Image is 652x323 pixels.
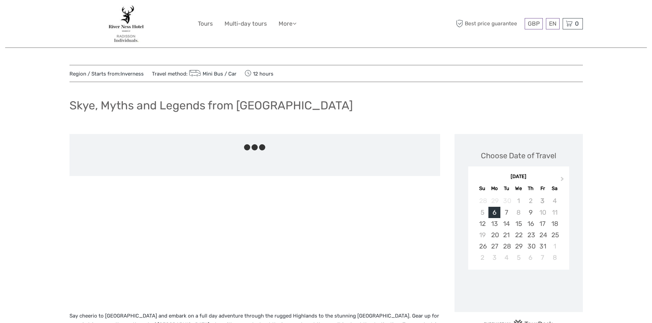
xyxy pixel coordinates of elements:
[245,69,273,78] span: 12 hours
[188,71,237,77] a: Mini Bus / Car
[476,252,488,263] div: Choose Sunday, November 2nd, 2025
[512,229,524,241] div: Choose Wednesday, October 22nd, 2025
[476,207,488,218] div: Not available Sunday, October 5th, 2025
[549,229,561,241] div: Choose Saturday, October 25th, 2025
[549,207,561,218] div: Not available Saturday, October 11th, 2025
[549,184,561,193] div: Sa
[574,20,580,27] span: 0
[512,241,524,252] div: Choose Wednesday, October 29th, 2025
[512,252,524,263] div: Choose Wednesday, November 5th, 2025
[468,173,569,180] div: [DATE]
[108,5,144,42] img: 3291-065ce774-2bb8-4d36-ac00-65f65a84ed2e_logo_big.jpg
[512,207,524,218] div: Not available Wednesday, October 8th, 2025
[455,18,523,29] span: Best price guarantee
[120,71,144,77] a: Inverness
[476,195,488,206] div: Not available Sunday, September 28th, 2025
[500,207,512,218] div: Choose Tuesday, October 7th, 2025
[225,19,267,29] a: Multi-day tours
[488,207,500,218] div: Choose Monday, October 6th, 2025
[537,218,549,229] div: Choose Friday, October 17th, 2025
[512,195,524,206] div: Not available Wednesday, October 1st, 2025
[500,229,512,241] div: Choose Tuesday, October 21st, 2025
[470,195,567,263] div: month 2025-10
[152,69,237,78] span: Travel method:
[549,241,561,252] div: Choose Saturday, November 1st, 2025
[279,19,296,29] a: More
[525,229,537,241] div: Choose Thursday, October 23rd, 2025
[476,229,488,241] div: Not available Sunday, October 19th, 2025
[488,195,500,206] div: Not available Monday, September 29th, 2025
[500,195,512,206] div: Not available Tuesday, September 30th, 2025
[500,252,512,263] div: Choose Tuesday, November 4th, 2025
[525,241,537,252] div: Choose Thursday, October 30th, 2025
[500,241,512,252] div: Choose Tuesday, October 28th, 2025
[537,241,549,252] div: Choose Friday, October 31st, 2025
[512,218,524,229] div: Choose Wednesday, October 15th, 2025
[488,218,500,229] div: Choose Monday, October 13th, 2025
[69,98,353,112] h1: Skye, Myths and Legends from [GEOGRAPHIC_DATA]
[537,229,549,241] div: Choose Friday, October 24th, 2025
[476,241,488,252] div: Choose Sunday, October 26th, 2025
[516,287,521,292] div: Loading...
[476,218,488,229] div: Choose Sunday, October 12th, 2025
[500,184,512,193] div: Tu
[549,195,561,206] div: Not available Saturday, October 4th, 2025
[528,20,540,27] span: GBP
[549,218,561,229] div: Choose Saturday, October 18th, 2025
[198,19,213,29] a: Tours
[500,218,512,229] div: Choose Tuesday, October 14th, 2025
[537,252,549,263] div: Choose Friday, November 7th, 2025
[525,252,537,263] div: Choose Thursday, November 6th, 2025
[481,150,556,161] div: Choose Date of Travel
[488,229,500,241] div: Choose Monday, October 20th, 2025
[525,195,537,206] div: Not available Thursday, October 2nd, 2025
[488,252,500,263] div: Choose Monday, November 3rd, 2025
[525,207,537,218] div: Choose Thursday, October 9th, 2025
[549,252,561,263] div: Choose Saturday, November 8th, 2025
[537,184,549,193] div: Fr
[525,184,537,193] div: Th
[476,184,488,193] div: Su
[558,175,568,186] button: Next Month
[69,70,144,78] span: Region / Starts from:
[488,241,500,252] div: Choose Monday, October 27th, 2025
[546,18,560,29] div: EN
[525,218,537,229] div: Choose Thursday, October 16th, 2025
[537,207,549,218] div: Not available Friday, October 10th, 2025
[537,195,549,206] div: Not available Friday, October 3rd, 2025
[488,184,500,193] div: Mo
[512,184,524,193] div: We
